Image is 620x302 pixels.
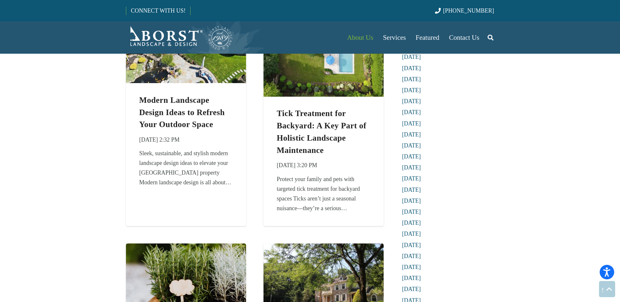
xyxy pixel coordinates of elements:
[126,3,190,18] a: CONNECT WITH US!
[416,34,439,41] span: Featured
[449,34,480,41] span: Contact Us
[402,209,421,215] a: [DATE]
[402,253,421,259] a: [DATE]
[402,153,421,160] a: [DATE]
[484,29,497,46] a: Search
[139,148,233,187] div: Sleek, sustainable, and stylish modern landscape design ideas to elevate your [GEOGRAPHIC_DATA] p...
[383,34,406,41] span: Services
[402,98,421,104] a: [DATE]
[402,120,421,127] a: [DATE]
[277,109,366,154] a: Tick Treatment for Backyard: A Key Part of Holistic Landscape Maintenance
[402,231,421,237] a: [DATE]
[402,175,421,182] a: [DATE]
[378,21,411,54] a: Services
[402,131,421,138] a: [DATE]
[277,174,370,213] div: Protect your family and pets with targeted tick treatment for backyard spaces Ticks aren’t just a...
[402,54,421,60] a: [DATE]
[443,7,494,14] span: [PHONE_NUMBER]
[402,87,421,93] a: [DATE]
[402,220,421,226] a: [DATE]
[342,21,378,54] a: About Us
[263,245,384,252] a: Late Summer Lawn Care Tips for a Healthy, Green Yard
[277,160,317,170] time: 22 August 2025 at 15:20:15 America/New_York
[402,142,421,149] a: [DATE]
[139,96,225,129] a: Modern Landscape Design Ideas to Refresh Your Outdoor Space
[402,65,421,71] a: [DATE]
[402,109,421,115] a: [DATE]
[402,76,421,82] a: [DATE]
[126,25,233,50] a: Borst-Logo
[402,164,421,171] a: [DATE]
[402,264,421,270] a: [DATE]
[444,21,484,54] a: Contact Us
[402,275,421,281] a: [DATE]
[411,21,444,54] a: Featured
[402,286,421,292] a: [DATE]
[402,198,421,204] a: [DATE]
[126,245,246,252] a: Rooftop Herb Garden Ideas for New Jersey Homes
[435,7,494,14] a: [PHONE_NUMBER]
[139,135,180,145] time: 26 August 2025 at 14:32:12 America/New_York
[347,34,373,41] span: About Us
[402,242,421,248] a: [DATE]
[599,281,615,297] a: Back to top
[402,187,421,193] a: [DATE]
